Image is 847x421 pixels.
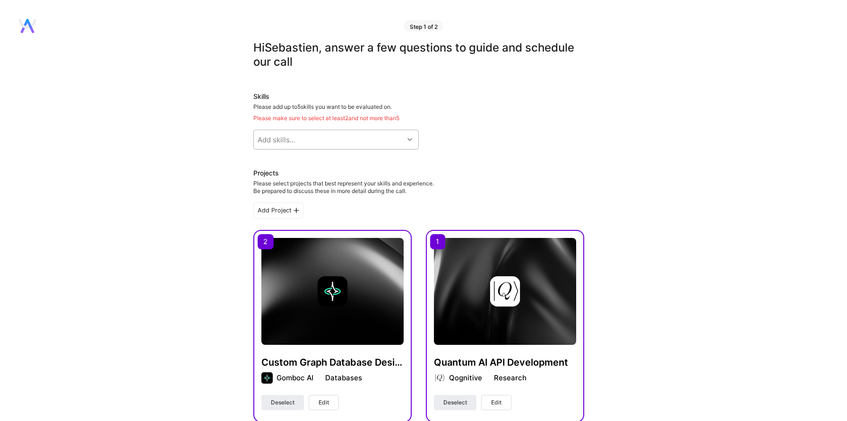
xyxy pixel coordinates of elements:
img: cover [261,238,404,345]
div: Projects [253,168,279,178]
h4: Quantum AI API Development [434,356,576,368]
div: Gomboc AI Databases [277,373,362,383]
img: Company logo [261,372,273,384]
div: Add skills... [258,135,295,145]
span: Edit [319,398,329,407]
i: icon Chevron [407,137,412,142]
img: Company logo [318,276,348,307]
i: icon PlusBlackFlat [294,208,299,213]
div: Please select projects that best represent your skills and experience. Be prepared to discuss the... [253,180,434,195]
button: Deselect [434,395,476,410]
div: Step 1 of 2 [404,20,443,32]
div: Skills [253,92,584,101]
span: Deselect [271,398,294,407]
button: Deselect [261,395,304,410]
div: Qognitive Research [449,373,527,383]
div: Please add up to 5 skills you want to be evaluated on. [253,103,584,122]
div: Add Project [253,202,303,219]
img: Company logo [434,372,445,384]
h4: Custom Graph Database Design [261,356,404,368]
button: Edit [309,395,339,410]
img: cover [434,238,576,345]
span: Deselect [443,398,467,407]
span: Edit [491,398,501,407]
img: Company logo [490,276,520,307]
button: Edit [481,395,511,410]
div: Hi Sebastien , answer a few questions to guide and schedule our call [253,41,584,69]
div: Please make sure to select at least 2 and not more than 5 [253,114,584,122]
